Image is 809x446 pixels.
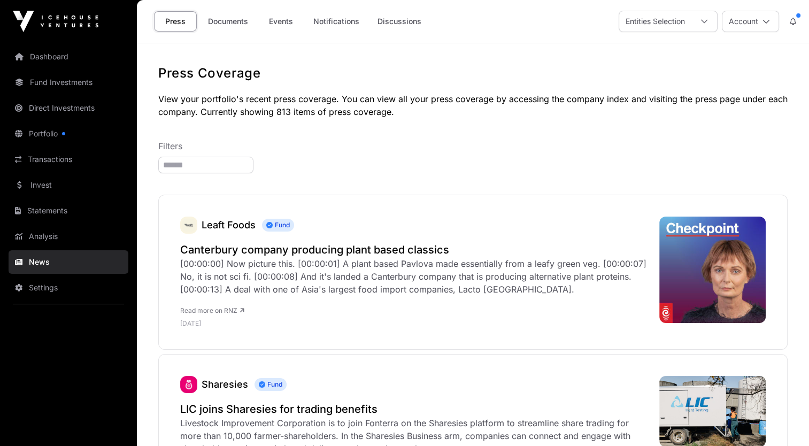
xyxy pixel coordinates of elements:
a: Notifications [306,11,366,32]
a: Documents [201,11,255,32]
a: Read more on RNZ [180,306,244,314]
iframe: Chat Widget [756,395,809,446]
a: Sharesies [180,376,197,393]
a: Settings [9,276,128,299]
a: Transactions [9,148,128,171]
a: Events [259,11,302,32]
a: Statements [9,199,128,222]
img: leaft_foods_logo.jpeg [180,217,197,234]
button: Account [722,11,779,32]
img: sharesies_logo.jpeg [180,376,197,393]
a: Invest [9,173,128,197]
a: Canterbury company producing plant based classics [180,242,649,257]
a: Portfolio [9,122,128,145]
p: Filters [158,140,788,152]
h1: Press Coverage [158,65,788,82]
a: Leaft Foods [202,219,256,230]
a: Sharesies [202,379,248,390]
p: [DATE] [180,319,649,328]
a: Press [154,11,197,32]
a: LIC joins Sharesies for trading benefits [180,402,649,417]
span: Fund [255,378,287,391]
div: [00:00:00] Now picture this. [00:00:01] A plant based Pavlova made essentially from a leafy green... [180,257,649,296]
a: Discussions [371,11,428,32]
a: Dashboard [9,45,128,68]
a: Leaft Foods [180,217,197,234]
a: News [9,250,128,274]
a: Fund Investments [9,71,128,94]
a: Analysis [9,225,128,248]
span: Fund [262,219,294,232]
a: Direct Investments [9,96,128,120]
img: Icehouse Ventures Logo [13,11,98,32]
p: View your portfolio's recent press coverage. You can view all your press coverage by accessing th... [158,93,788,118]
img: 4LGF99X_checkpoint_external_cover_png.jpeg [659,217,766,323]
div: Entities Selection [619,11,691,32]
